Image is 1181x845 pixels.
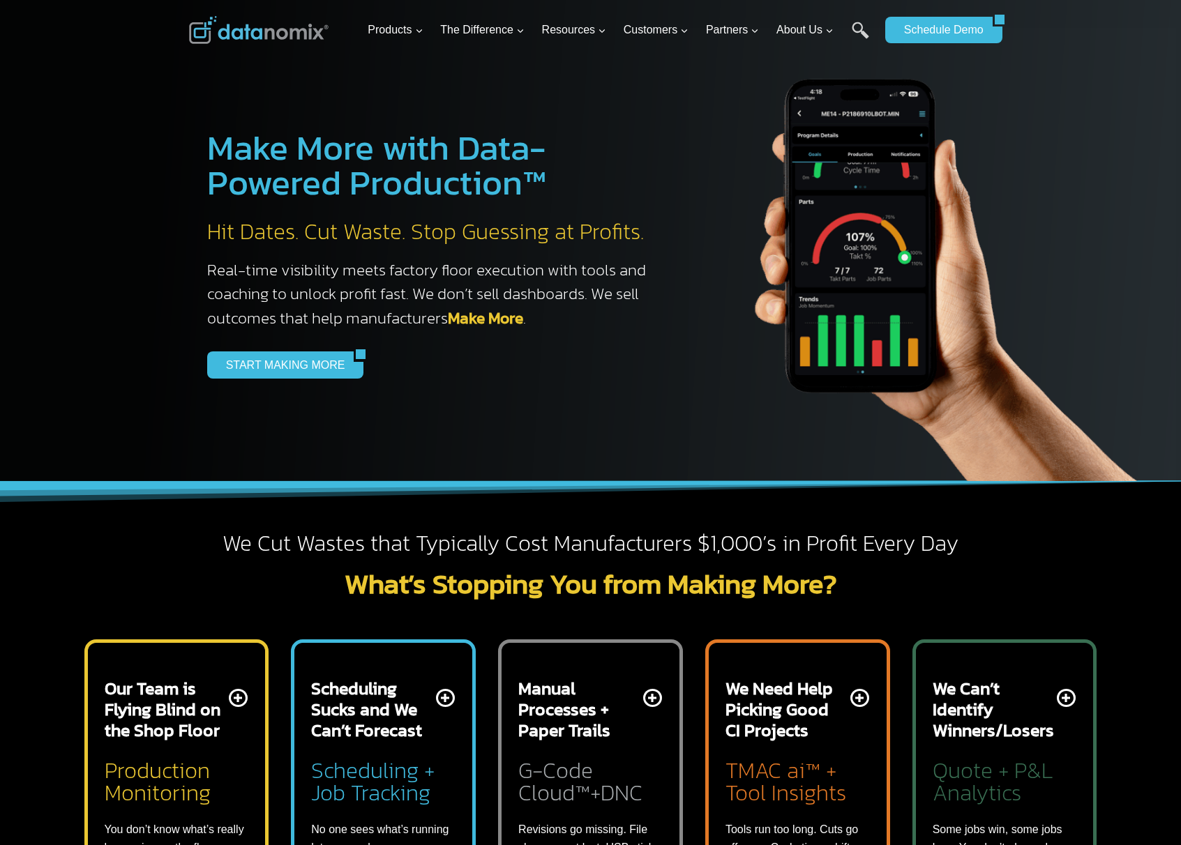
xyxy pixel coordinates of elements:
[207,258,661,330] h3: Real-time visibility meets factory floor execution with tools and coaching to unlock profit fast....
[933,754,1077,804] h2: Quote + P&L Analytics
[776,21,834,39] span: About Us
[189,529,993,558] h2: We Cut Wastes that Typically Cost Manufacturers $1,000’s in Profit Every Day
[105,754,249,804] h2: Production Monitoring
[518,678,640,740] h2: Manual Processes + Paper Trails
[725,678,848,740] h2: We Need Help Picking Good CI Projects
[189,570,993,597] h2: What’s Stopping You from Making More?
[311,754,456,804] h2: Scheduling + Job Tracking
[706,21,759,39] span: Partners
[933,678,1055,740] h2: We Can’t Identify Winners/Losers
[311,678,433,740] h2: Scheduling Sucks and We Can’t Forecast
[624,21,689,39] span: Customers
[368,21,423,39] span: Products
[207,130,661,200] h1: Make More with Data-Powered Production™
[207,351,354,378] a: START MAKING MORE
[542,21,606,39] span: Resources
[852,22,869,53] a: Search
[440,21,525,39] span: The Difference
[362,8,878,53] nav: Primary Navigation
[885,17,993,43] a: Schedule Demo
[448,306,523,330] a: Make More
[518,754,663,804] h2: G-Code Cloud™+DNC
[689,28,1177,481] img: The Datanoix Mobile App available on Android and iOS Devices
[207,218,661,247] h2: Hit Dates. Cut Waste. Stop Guessing at Profits.
[189,16,329,44] img: Datanomix
[725,754,870,804] h2: TMAC ai™ + Tool Insights
[105,678,227,740] h2: Our Team is Flying Blind on the Shop Floor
